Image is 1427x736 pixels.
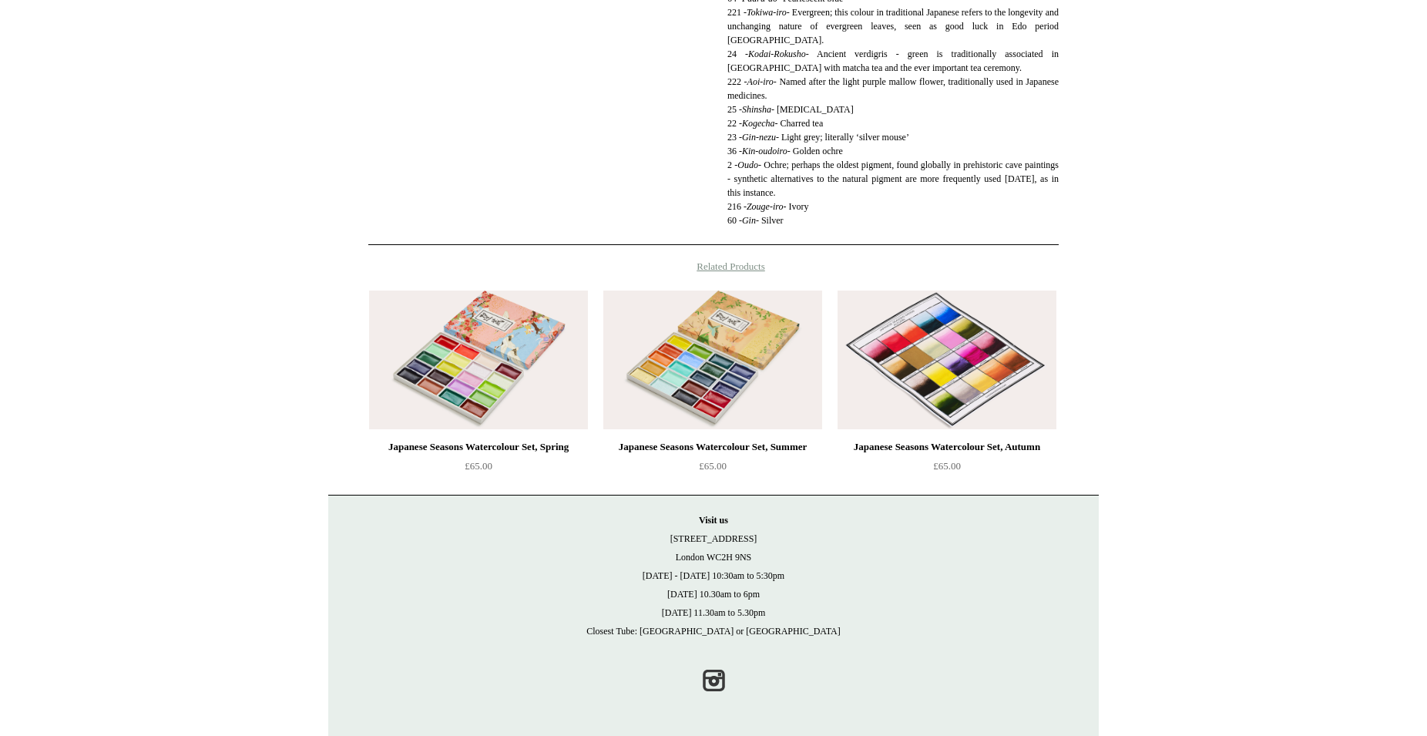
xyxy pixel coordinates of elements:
[699,460,727,472] span: £65.00
[933,460,961,472] span: £65.00
[742,146,787,156] em: Kin-oudoiro
[838,438,1056,501] a: Japanese Seasons Watercolour Set, Autumn £65.00
[373,438,584,456] div: Japanese Seasons Watercolour Set, Spring
[838,291,1056,429] a: Japanese Seasons Watercolour Set, Autumn Japanese Seasons Watercolour Set, Autumn
[747,76,774,87] em: Aoi-iro
[603,291,822,429] img: Japanese Seasons Watercolour Set, Summer
[369,291,588,429] img: Japanese Seasons Watercolour Set, Spring
[465,460,492,472] span: £65.00
[369,291,588,429] a: Japanese Seasons Watercolour Set, Spring Japanese Seasons Watercolour Set, Spring
[697,664,730,697] a: Instagram
[742,118,775,129] em: Kogecha
[841,438,1053,456] div: Japanese Seasons Watercolour Set, Autumn
[838,291,1056,429] img: Japanese Seasons Watercolour Set, Autumn
[699,515,728,526] strong: Visit us
[742,104,771,115] em: Shinsha
[344,511,1083,640] p: [STREET_ADDRESS] London WC2H 9NS [DATE] - [DATE] 10:30am to 5:30pm [DATE] 10.30am to 6pm [DATE] 1...
[747,7,787,18] em: Tokiwa-iro
[748,49,806,59] em: Kodai-Rokusho
[607,438,818,456] div: Japanese Seasons Watercolour Set, Summer
[603,291,822,429] a: Japanese Seasons Watercolour Set, Summer Japanese Seasons Watercolour Set, Summer
[603,438,822,501] a: Japanese Seasons Watercolour Set, Summer £65.00
[369,438,588,501] a: Japanese Seasons Watercolour Set, Spring £65.00
[747,201,784,212] em: Zouge-iro
[742,132,776,143] em: Gin-nezu
[742,215,756,226] em: Gin
[737,160,758,170] em: Oudo
[328,260,1099,273] h4: Related Products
